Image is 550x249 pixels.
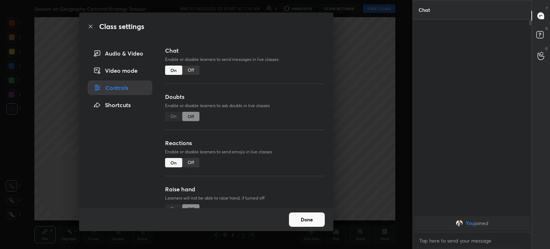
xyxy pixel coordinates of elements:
[474,220,488,226] span: joined
[413,0,436,19] p: Chat
[456,220,463,227] img: fbb3c24a9d964a2d9832b95166ca1330.jpg
[165,56,325,63] p: Enable or disable learners to send messages in live classes
[165,92,325,101] h3: Doubts
[88,63,152,78] div: Video mode
[88,81,152,95] div: Controls
[165,185,325,193] h3: Raise hand
[165,149,325,155] p: Enable or disable learners to send emojis in live classes
[165,139,325,147] h3: Reactions
[88,46,152,61] div: Audio & Video
[165,46,325,55] h3: Chat
[466,220,474,226] span: You
[165,195,325,201] p: Learners will not be able to raise hand, if turned off
[413,215,531,232] div: grid
[99,21,144,32] h2: Class settings
[165,158,182,167] div: On
[165,102,325,109] p: Enable or disable learners to ask doubts in live classes
[545,46,548,51] p: G
[545,26,548,31] p: D
[165,66,182,75] div: On
[289,212,325,227] button: Done
[182,158,199,167] div: Off
[182,66,199,75] div: Off
[88,98,152,112] div: Shortcuts
[546,6,548,11] p: T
